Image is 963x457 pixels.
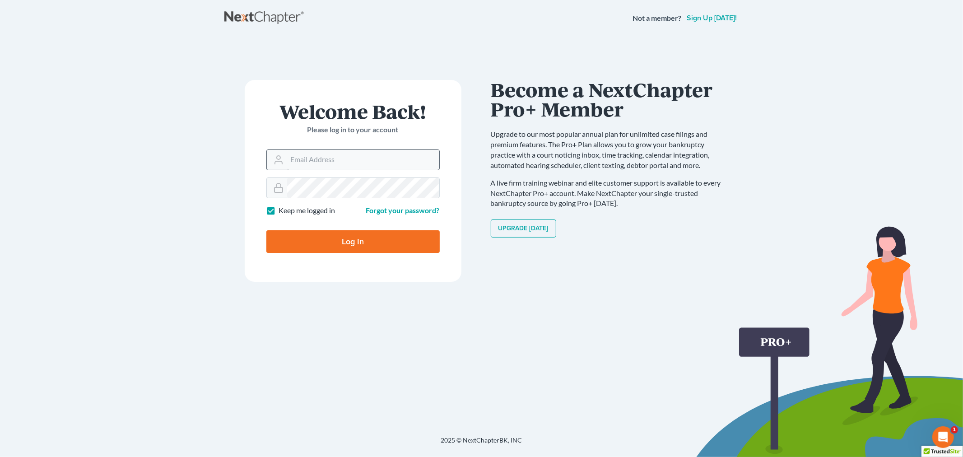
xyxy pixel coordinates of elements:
strong: Not a member? [633,13,682,23]
p: Upgrade to our most popular annual plan for unlimited case filings and premium features. The Pro+... [491,129,730,170]
p: Please log in to your account [266,125,440,135]
label: Keep me logged in [279,205,335,216]
input: Email Address [287,150,439,170]
iframe: Intercom live chat [932,426,954,448]
input: Log In [266,230,440,253]
h1: Welcome Back! [266,102,440,121]
div: 2025 © NextChapterBK, INC [224,436,739,452]
h1: Become a NextChapter Pro+ Member [491,80,730,118]
span: 1 [951,426,958,434]
a: Forgot your password? [366,206,440,215]
p: A live firm training webinar and elite customer support is available to every NextChapter Pro+ ac... [491,178,730,209]
a: Upgrade [DATE] [491,219,556,238]
a: Sign up [DATE]! [685,14,739,22]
